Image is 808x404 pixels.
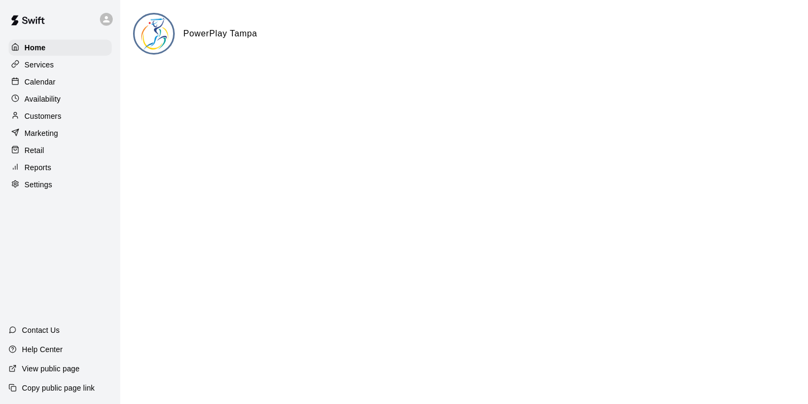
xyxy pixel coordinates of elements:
p: Copy public page link [22,383,95,393]
a: Reports [9,159,112,176]
h6: PowerPlay Tampa [183,27,257,41]
a: Marketing [9,125,112,141]
p: Contact Us [22,325,60,336]
p: Home [25,42,46,53]
p: Availability [25,94,61,104]
a: Settings [9,177,112,193]
p: Help Center [22,344,63,355]
a: Customers [9,108,112,124]
p: Customers [25,111,61,121]
p: View public page [22,363,80,374]
a: Services [9,57,112,73]
p: Services [25,59,54,70]
p: Marketing [25,128,58,139]
p: Retail [25,145,44,156]
p: Reports [25,162,51,173]
a: Retail [9,142,112,158]
a: Availability [9,91,112,107]
a: Home [9,40,112,56]
p: Settings [25,179,52,190]
img: PowerPlay Tampa logo [135,14,175,55]
a: Calendar [9,74,112,90]
p: Calendar [25,77,56,87]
